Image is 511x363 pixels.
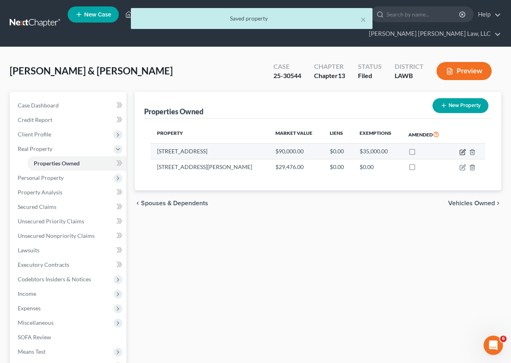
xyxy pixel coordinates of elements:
[18,290,36,297] span: Income
[269,125,324,144] th: Market Value
[495,200,501,206] i: chevron_right
[448,200,495,206] span: Vehicles Owned
[395,62,424,71] div: District
[18,305,41,311] span: Expenses
[273,71,301,80] div: 25-30544
[134,200,141,206] i: chevron_left
[323,144,353,159] td: $0.00
[395,71,424,80] div: LAWB
[387,7,460,22] input: Search by name...
[144,107,203,116] div: Properties Owned
[18,232,95,239] span: Unsecured Nonpriority Claims
[18,131,51,138] span: Client Profile
[358,71,382,80] div: Filed
[151,159,269,174] td: [STREET_ADDRESS][PERSON_NAME]
[11,185,126,200] a: Property Analysis
[11,330,126,344] a: SOFA Review
[10,65,173,76] span: [PERSON_NAME] & [PERSON_NAME]
[360,14,366,24] button: ×
[151,125,269,144] th: Property
[137,14,366,23] div: Saved property
[269,159,324,174] td: $29,476.00
[18,102,59,109] span: Case Dashboard
[11,98,126,113] a: Case Dashboard
[338,72,345,79] span: 13
[155,7,208,22] a: Client Portal
[18,203,56,210] span: Secured Claims
[18,145,52,152] span: Real Property
[269,144,324,159] td: $90,000.00
[437,62,492,80] button: Preview
[18,174,64,181] span: Personal Property
[474,7,501,22] a: Help
[448,200,501,206] button: Vehicles Owned chevron_right
[121,7,155,22] a: Home
[323,125,353,144] th: Liens
[18,247,39,254] span: Lawsuits
[11,113,126,127] a: Credit Report
[484,336,503,355] iframe: Intercom live chat
[358,62,382,71] div: Status
[11,214,126,229] a: Unsecured Priority Claims
[365,27,501,41] a: [PERSON_NAME] [PERSON_NAME] Law, LLC
[27,156,126,171] a: Properties Owned
[353,144,402,159] td: $35,000.00
[18,218,84,225] span: Unsecured Priority Claims
[18,189,62,196] span: Property Analysis
[273,62,301,71] div: Case
[18,261,69,268] span: Executory Contracts
[500,336,507,342] span: 6
[402,125,450,144] th: Amended
[18,334,51,340] span: SOFA Review
[11,243,126,258] a: Lawsuits
[18,276,91,283] span: Codebtors Insiders & Notices
[11,229,126,243] a: Unsecured Nonpriority Claims
[432,98,488,113] button: New Property
[11,258,126,272] a: Executory Contracts
[314,71,345,80] div: Chapter
[141,200,208,206] span: Spouses & Dependents
[11,200,126,214] a: Secured Claims
[353,125,402,144] th: Exemptions
[34,160,80,167] span: Properties Owned
[314,62,345,71] div: Chapter
[18,116,52,123] span: Credit Report
[353,159,402,174] td: $0.00
[18,348,46,355] span: Means Test
[151,144,269,159] td: [STREET_ADDRESS]
[323,159,353,174] td: $0.00
[208,7,269,22] a: Directory Cases
[18,319,54,326] span: Miscellaneous
[134,200,208,206] button: chevron_left Spouses & Dependents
